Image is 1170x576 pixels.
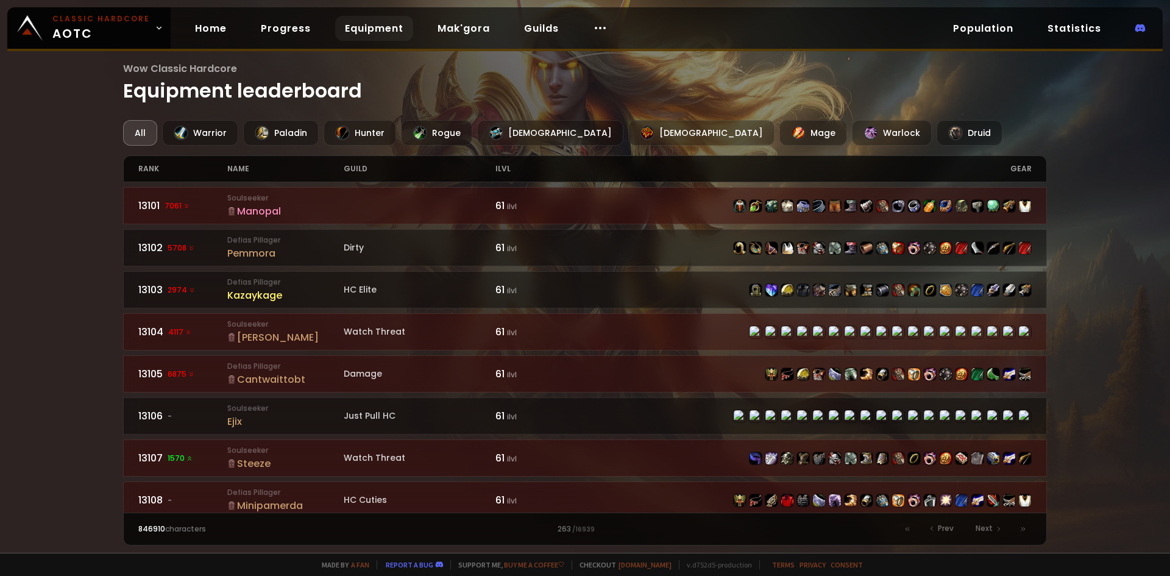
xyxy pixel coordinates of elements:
[1003,242,1015,254] img: item-18323
[845,242,857,254] img: item-19381
[813,494,825,507] img: item-13142
[845,452,857,464] img: item-16732
[138,524,165,534] span: 846910
[1019,242,1031,254] img: item-23192
[781,284,793,296] img: item-12927
[227,277,344,288] small: Defias Pillager
[987,452,999,464] img: item-6622
[955,494,968,507] img: item-22712
[450,560,564,569] span: Support me,
[1003,452,1015,464] img: item-15806
[781,368,793,380] img: item-22150
[227,156,344,182] div: name
[908,368,920,380] img: item-22722
[860,284,873,296] img: item-13210
[504,560,564,569] a: Buy me a coffee
[924,242,936,254] img: item-13965
[799,560,826,569] a: Privacy
[829,452,841,464] img: item-13959
[52,13,150,24] small: Classic Hardcore
[845,368,857,380] img: item-20699
[892,368,904,380] img: item-21998
[829,368,841,380] img: item-13142
[123,313,1048,350] a: 131044117 Soulseeker[PERSON_NAME]Watch Threat61 ilvlitem-12640item-18404item-12927item-10055item-...
[138,198,228,213] div: 13101
[495,240,585,255] div: 61
[813,284,825,296] img: item-12603
[831,560,863,569] a: Consent
[344,410,495,422] div: Just Pull HC
[781,452,793,464] img: item-12082
[971,452,984,464] img: item-18734
[940,200,952,212] img: item-12930
[750,200,762,212] img: item-18723
[168,285,196,296] span: 2974
[797,368,809,380] img: item-12927
[765,368,778,380] img: item-22411
[227,445,344,456] small: Soulseeker
[876,284,888,296] img: item-12966
[324,120,396,146] div: Hunter
[987,368,999,380] img: item-19865
[797,200,809,212] img: item-13346
[971,242,984,254] img: item-2244
[829,284,841,296] img: item-22002
[572,525,595,535] small: / 16939
[876,200,888,212] img: item-14615
[971,368,984,380] img: item-22660
[7,7,171,49] a: Classic HardcoreAOTC
[495,492,585,508] div: 61
[168,327,192,338] span: 4117
[1019,494,1031,507] img: item-5976
[908,284,920,296] img: item-21477
[495,324,585,340] div: 61
[351,560,369,569] a: a fan
[123,229,1048,266] a: 131025708 Defias PillagerPemmoraDirty61 ilvlitem-12640item-19491item-13066item-5107item-11926item...
[344,241,495,254] div: Dirty
[860,200,873,212] img: item-13969
[227,414,344,429] div: Ejix
[987,494,999,507] img: item-5267
[138,156,228,182] div: rank
[507,411,517,422] small: ilvl
[428,16,500,41] a: Mak'gora
[1019,452,1031,464] img: item-18323
[971,494,984,507] img: item-15806
[344,156,495,182] div: guild
[908,452,920,464] img: item-18500
[123,397,1048,435] a: 13106-SoulseekerEjixJust Pull HC61 ilvlitem-12640item-18404item-22001item-5107item-11726item-1982...
[123,271,1048,308] a: 131032974 Defias PillagerKazaykageHC Elite61 ilvlitem-22718item-11933item-12927item-3427item-1260...
[344,325,495,338] div: Watch Threat
[628,120,775,146] div: [DEMOGRAPHIC_DATA]
[401,120,472,146] div: Rogue
[227,330,344,345] div: [PERSON_NAME]
[813,200,825,212] img: item-18391
[892,452,904,464] img: item-16737
[168,453,193,464] span: 1570
[781,200,793,212] img: item-45
[165,201,190,212] span: 7061
[123,439,1048,477] a: 131071570 SoulseekerSteezeWatch Threat61 ilvlitem-13404item-15411item-12082item-6125item-18530ite...
[138,240,228,255] div: 13102
[123,61,1048,76] span: Wow Classic Hardcore
[860,494,873,507] img: item-19824
[386,560,433,569] a: Report a bug
[892,284,904,296] img: item-15063
[227,361,344,372] small: Defias Pillager
[507,327,517,338] small: ilvl
[507,453,517,464] small: ilvl
[227,456,344,471] div: Steeze
[52,13,150,43] span: AOTC
[344,452,495,464] div: Watch Threat
[138,524,362,535] div: characters
[813,368,825,380] img: item-11926
[955,284,968,296] img: item-13965
[955,242,968,254] img: item-11626
[344,368,495,380] div: Damage
[344,283,495,296] div: HC Elite
[227,487,344,498] small: Defias Pillager
[123,187,1048,224] a: 131017061 SoulseekerManopal61 ilvlitem-16955item-18723item-18810item-45item-13346item-18391item-1...
[227,193,344,204] small: Soulseeker
[860,242,873,254] img: item-19146
[168,369,195,380] span: 6875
